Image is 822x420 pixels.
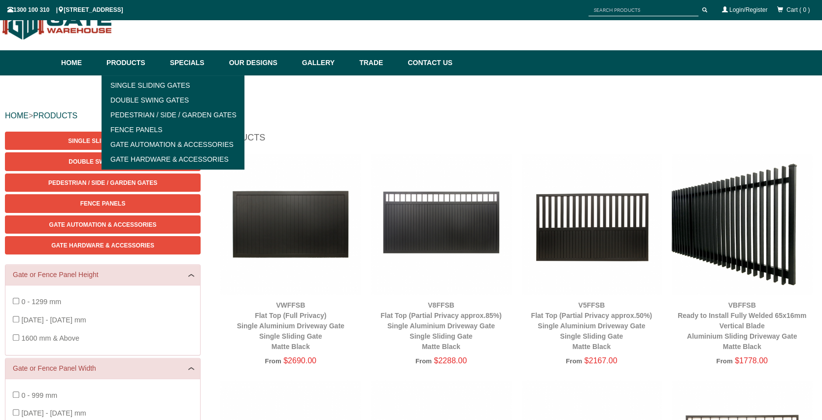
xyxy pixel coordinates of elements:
[21,409,86,417] span: [DATE] - [DATE] mm
[729,6,767,13] a: Login/Register
[68,158,137,165] span: Double Swing Gates
[672,154,812,294] img: VBFFSB - Ready to Install Fully Welded 65x16mm Vertical Blade - Aluminium Sliding Driveway Gate -...
[5,111,29,120] a: HOME
[51,242,154,249] span: Gate Hardware & Accessories
[80,200,126,207] span: Fence Panels
[380,301,502,350] a: V8FFSBFlat Top (Partial Privacy approx.85%)Single Aluminium Driveway GateSingle Sliding GateMatte...
[678,301,806,350] a: VBFFSBReady to Install Fully Welded 65x16mm Vertical BladeAluminium Sliding Driveway GateMatte Black
[102,50,165,75] a: Products
[104,107,241,122] a: Pedestrian / Side / Garden Gates
[716,357,732,365] span: From
[566,357,582,365] span: From
[297,50,354,75] a: Gallery
[33,111,77,120] a: PRODUCTS
[371,154,511,294] img: V8FFSB - Flat Top (Partial Privacy approx.85%) - Single Aluminium Driveway Gate - Single Sliding ...
[403,50,452,75] a: Contact Us
[104,93,241,107] a: Double Swing Gates
[354,50,403,75] a: Trade
[61,50,102,75] a: Home
[5,174,201,192] a: Pedestrian / Side / Garden Gates
[215,132,817,149] h1: Products
[165,50,224,75] a: Specials
[104,137,241,152] a: Gate Automation & Accessories
[735,356,768,365] span: $1778.00
[68,138,137,144] span: Single Sliding Gates
[521,154,662,294] img: V5FFSB - Flat Top (Partial Privacy approx.50%) - Single Aluminium Driveway Gate - Single Sliding ...
[434,356,467,365] span: $2288.00
[13,363,193,374] a: Gate or Fence Panel Width
[588,4,698,16] input: SEARCH PRODUCTS
[5,100,817,132] div: >
[21,334,79,342] span: 1600 mm & Above
[104,152,241,167] a: Gate Hardware & Accessories
[5,132,201,150] a: Single Sliding Gates
[415,357,432,365] span: From
[104,122,241,137] a: Fence Panels
[49,221,157,228] span: Gate Automation & Accessories
[5,152,201,171] a: Double Swing Gates
[5,194,201,212] a: Fence Panels
[584,356,617,365] span: $2167.00
[531,301,652,350] a: V5FFSBFlat Top (Partial Privacy approx.50%)Single Aluminium Driveway GateSingle Sliding GateMatte...
[787,6,810,13] span: Cart ( 0 )
[21,316,86,324] span: [DATE] - [DATE] mm
[265,357,281,365] span: From
[224,50,297,75] a: Our Designs
[21,391,57,399] span: 0 - 999 mm
[21,298,61,306] span: 0 - 1299 mm
[237,301,344,350] a: VWFFSBFlat Top (Full Privacy)Single Aluminium Driveway GateSingle Sliding GateMatte Black
[104,78,241,93] a: Single Sliding Gates
[7,6,123,13] span: 1300 100 310 | [STREET_ADDRESS]
[13,270,193,280] a: Gate or Fence Panel Height
[283,356,316,365] span: $2690.00
[5,236,201,254] a: Gate Hardware & Accessories
[48,179,157,186] span: Pedestrian / Side / Garden Gates
[5,215,201,234] a: Gate Automation & Accessories
[220,154,361,294] img: VWFFSB - Flat Top (Full Privacy) - Single Aluminium Driveway Gate - Single Sliding Gate - Matte B...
